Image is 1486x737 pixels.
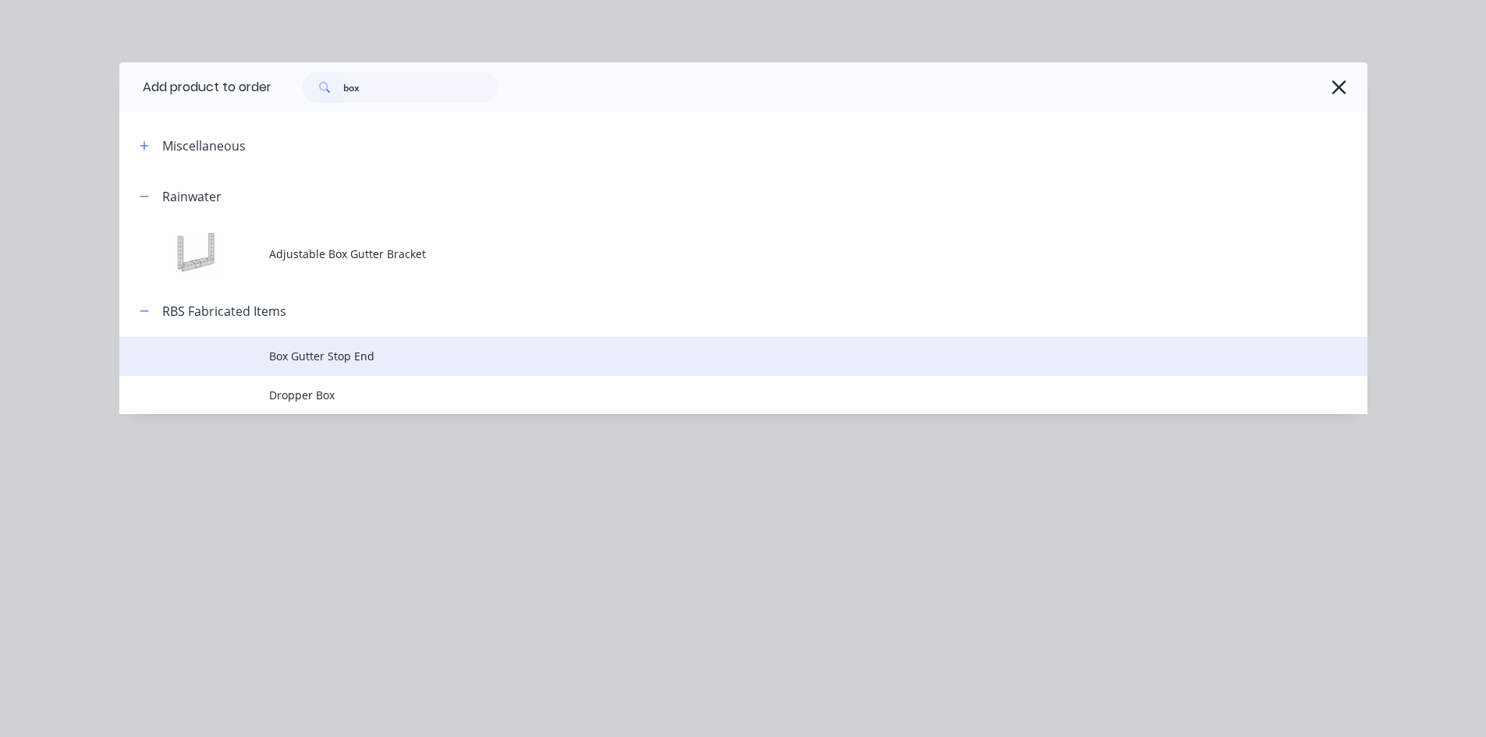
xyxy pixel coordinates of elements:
[119,62,271,112] div: Add product to order
[162,302,286,321] div: RBS Fabricated Items
[269,387,1147,403] span: Dropper Box
[162,136,246,155] div: Miscellaneous
[269,348,1147,364] span: Box Gutter Stop End
[343,72,498,103] input: Search...
[269,246,1147,262] span: Adjustable Box Gutter Bracket
[162,187,222,206] div: Rainwater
